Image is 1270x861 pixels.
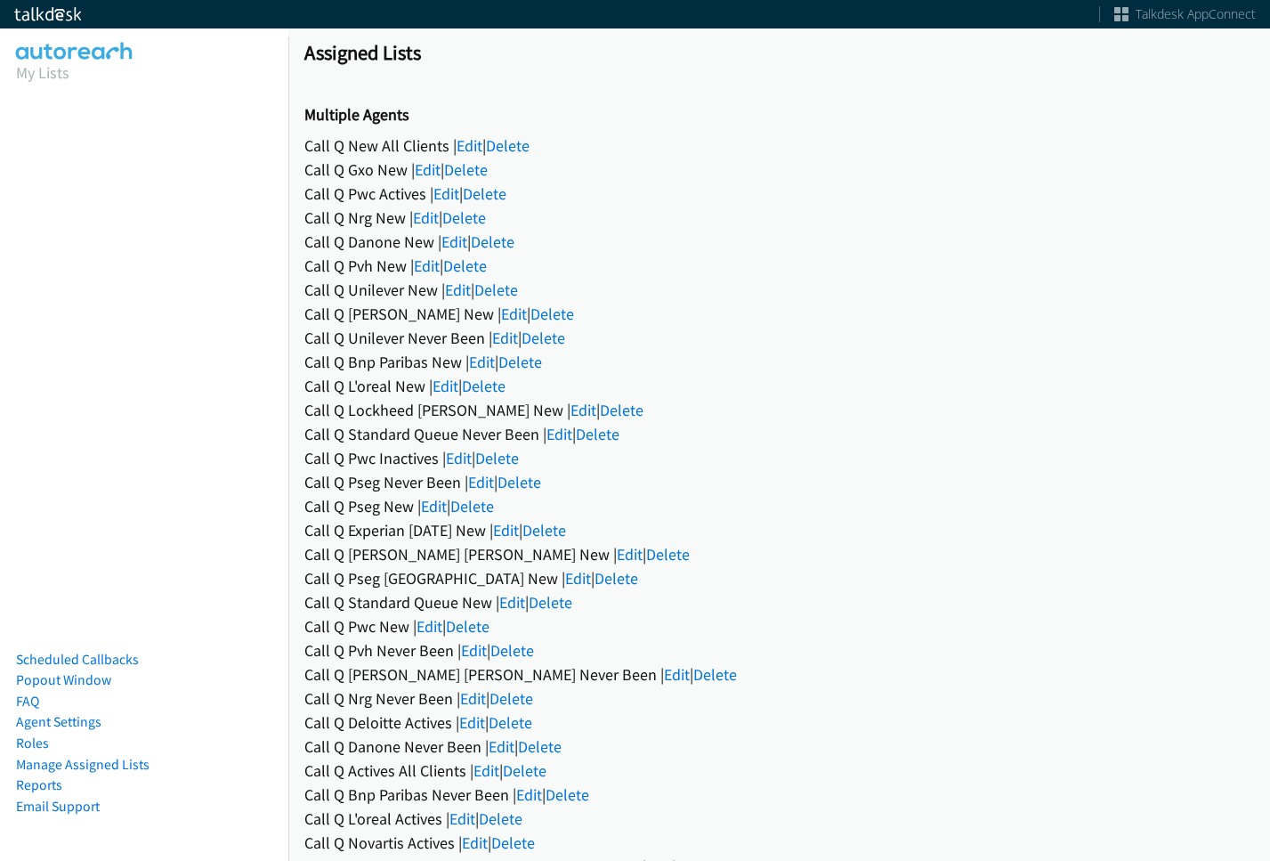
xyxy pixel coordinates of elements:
[304,134,1254,158] div: Call Q New All Clients | |
[304,542,1254,566] div: Call Q [PERSON_NAME] [PERSON_NAME] New | |
[443,256,487,276] a: Delete
[304,783,1254,807] div: Call Q Bnp Paribas Never Been | |
[304,638,1254,662] div: Call Q Pvh Never Been | |
[16,735,49,751] a: Roles
[490,640,534,661] a: Delete
[486,135,530,156] a: Delete
[304,254,1254,278] div: Call Q Pvh New | |
[462,376,506,396] a: Delete
[304,566,1254,590] div: Call Q Pseg [GEOGRAPHIC_DATA] New | |
[664,664,690,685] a: Edit
[1218,360,1270,501] iframe: Resource Center
[489,712,532,733] a: Delete
[304,446,1254,470] div: Call Q Pwc Inactives | |
[444,159,488,180] a: Delete
[304,831,1254,855] div: Call Q Novartis Actives | |
[415,159,441,180] a: Edit
[433,376,458,396] a: Edit
[471,231,514,252] a: Delete
[463,183,506,204] a: Delete
[304,182,1254,206] div: Call Q Pwc Actives | |
[414,256,440,276] a: Edit
[449,808,475,829] a: Edit
[595,568,638,589] a: Delete
[441,231,467,252] a: Edit
[522,328,565,348] a: Delete
[446,448,472,468] a: Edit
[492,328,518,348] a: Edit
[570,400,596,420] a: Edit
[304,735,1254,759] div: Call Q Danone Never Been | |
[16,62,69,83] a: My Lists
[304,230,1254,254] div: Call Q Danone New | |
[16,671,111,688] a: Popout Window
[489,736,514,757] a: Edit
[460,688,486,709] a: Edit
[475,448,519,468] a: Delete
[646,544,690,565] a: Delete
[16,713,101,730] a: Agent Settings
[546,424,572,444] a: Edit
[442,207,486,228] a: Delete
[474,280,518,300] a: Delete
[16,693,39,710] a: FAQ
[304,470,1254,494] div: Call Q Pseg Never Been | |
[565,568,591,589] a: Edit
[304,105,1254,126] h2: Multiple Agents
[530,304,574,324] a: Delete
[304,158,1254,182] div: Call Q Gxo New | |
[469,352,495,372] a: Edit
[489,688,533,709] a: Delete
[497,472,541,492] a: Delete
[576,424,619,444] a: Delete
[457,135,482,156] a: Edit
[304,518,1254,542] div: Call Q Experian [DATE] New | |
[16,651,139,668] a: Scheduled Callbacks
[304,422,1254,446] div: Call Q Standard Queue Never Been | |
[450,496,494,516] a: Delete
[16,756,150,773] a: Manage Assigned Lists
[600,400,643,420] a: Delete
[304,326,1254,350] div: Call Q Unilever Never Been | |
[304,398,1254,422] div: Call Q Lockheed [PERSON_NAME] New | |
[445,280,471,300] a: Edit
[479,808,522,829] a: Delete
[304,807,1254,831] div: Call Q L'oreal Actives | |
[304,494,1254,518] div: Call Q Pseg New | |
[304,278,1254,302] div: Call Q Unilever New | |
[499,592,525,613] a: Edit
[459,712,485,733] a: Edit
[304,590,1254,614] div: Call Q Standard Queue New | |
[462,833,488,853] a: Edit
[304,662,1254,686] div: Call Q [PERSON_NAME] [PERSON_NAME] Never Been | |
[518,736,562,757] a: Delete
[501,304,527,324] a: Edit
[304,40,1254,65] h1: Assigned Lists
[522,520,566,540] a: Delete
[433,183,459,204] a: Edit
[1114,5,1256,23] a: Talkdesk AppConnect
[304,350,1254,374] div: Call Q Bnp Paribas New | |
[417,616,442,637] a: Edit
[516,784,542,805] a: Edit
[304,711,1254,735] div: Call Q Deloitte Actives | |
[498,352,542,372] a: Delete
[529,592,572,613] a: Delete
[16,776,62,793] a: Reports
[693,664,737,685] a: Delete
[491,833,535,853] a: Delete
[16,798,100,815] a: Email Support
[493,520,519,540] a: Edit
[304,614,1254,638] div: Call Q Pwc New | |
[304,206,1254,230] div: Call Q Nrg New | |
[421,496,447,516] a: Edit
[304,686,1254,711] div: Call Q Nrg Never Been | |
[546,784,589,805] a: Delete
[461,640,487,661] a: Edit
[304,374,1254,398] div: Call Q L'oreal New | |
[503,760,546,781] a: Delete
[413,207,439,228] a: Edit
[304,302,1254,326] div: Call Q [PERSON_NAME] New | |
[468,472,494,492] a: Edit
[473,760,499,781] a: Edit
